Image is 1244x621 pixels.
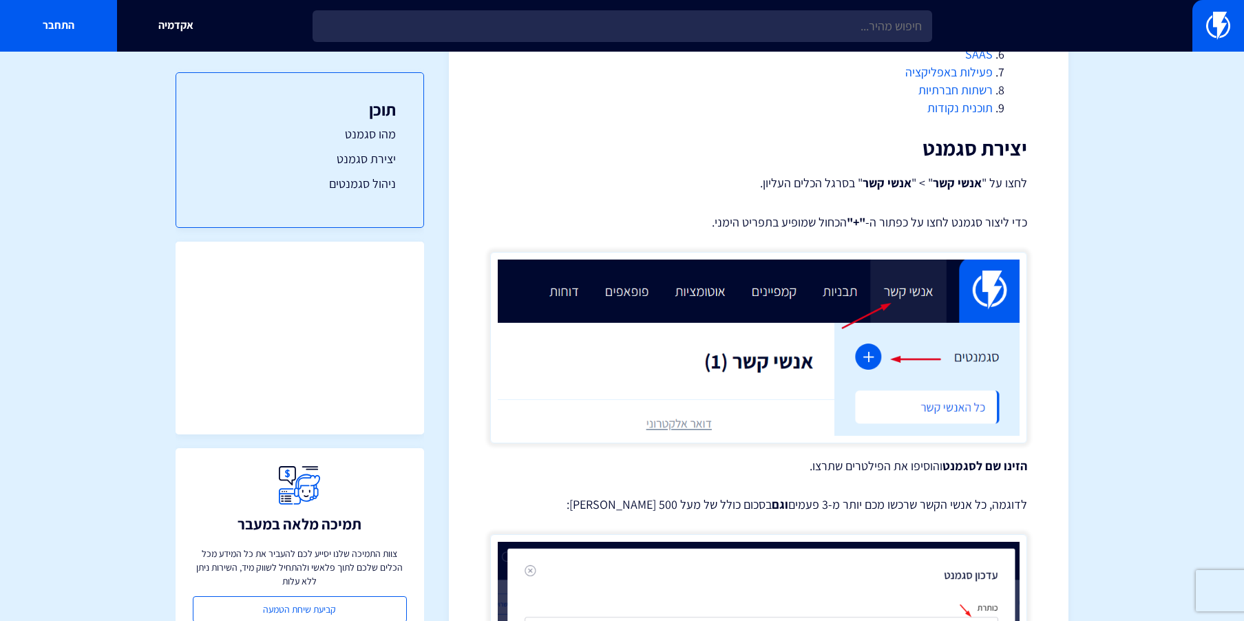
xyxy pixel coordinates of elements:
[772,496,788,512] strong: וגם
[490,457,1027,475] p: והוסיפו את הפילטרים שתרצו.
[313,10,932,42] input: חיפוש מהיר...
[927,100,993,116] a: תוכנית נקודות
[847,214,865,230] strong: "+"
[204,125,396,143] a: מהו סגמנט
[918,82,993,98] a: רשתות חברתיות
[933,175,982,191] strong: אנשי קשר
[905,64,993,80] a: פעילות באפליקציה
[490,173,1027,193] p: לחצו על " " > " " בסרגל הכלים העליון.
[490,496,1027,514] p: לדוגמה, כל אנשי הקשר שרכשו מכם יותר מ-3 פעמים בסכום כולל של מעל 500 [PERSON_NAME]:
[204,175,396,193] a: ניהול סגמנטים
[490,137,1027,160] h2: יצירת סגמנט
[204,101,396,118] h3: תוכן
[863,175,911,191] strong: אנשי קשר
[193,547,407,588] p: צוות התמיכה שלנו יסייע לכם להעביר את כל המידע מכל הכלים שלכם לתוך פלאשי ולהתחיל לשווק מיד, השירות...
[204,150,396,168] a: יצירת סגמנט
[942,458,1027,474] strong: הזינו שם לסגמנט
[965,46,993,62] a: SAAS
[490,213,1027,231] p: כדי ליצור סגמנט לחצו על כפתור ה- הכחול שמופיע בתפריט הימני.
[238,516,361,532] h3: תמיכה מלאה במעבר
